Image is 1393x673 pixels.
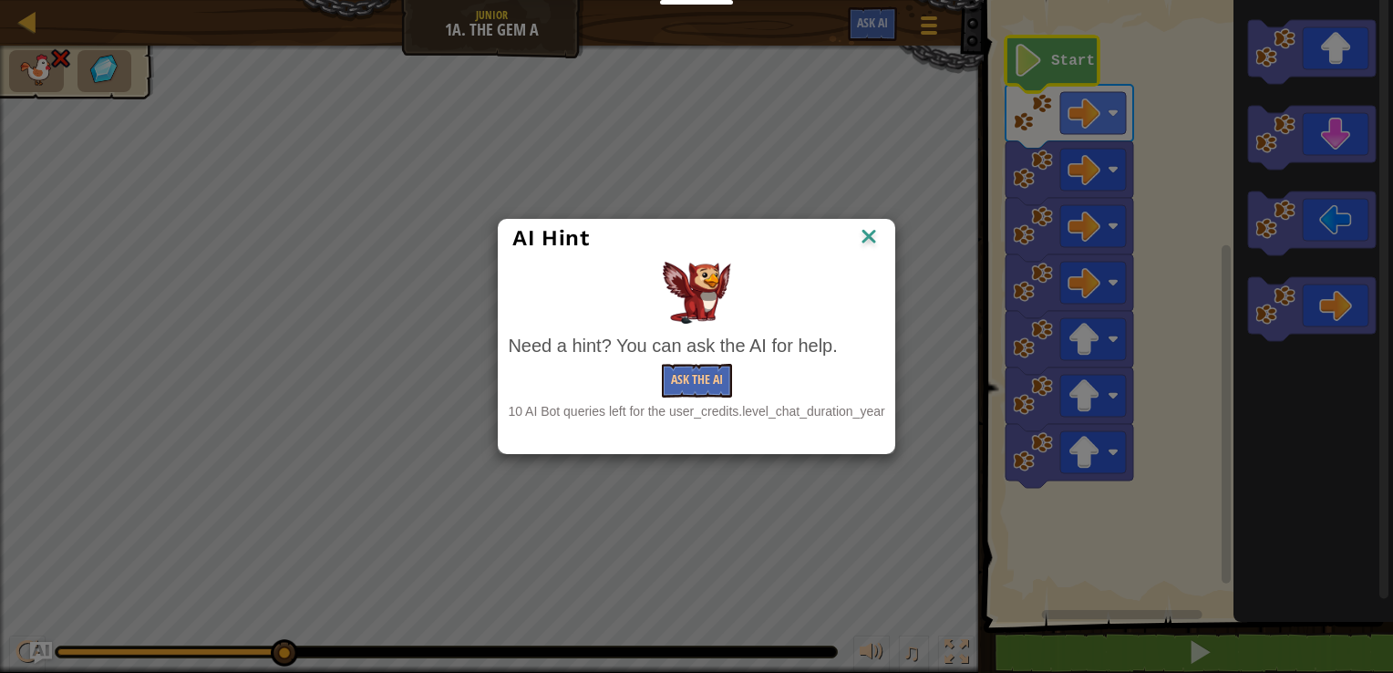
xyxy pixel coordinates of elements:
[857,224,881,252] img: IconClose.svg
[508,333,884,359] div: Need a hint? You can ask the AI for help.
[663,262,731,324] img: AI Hint Animal
[662,364,732,398] button: Ask the AI
[512,225,589,251] span: AI Hint
[508,402,884,420] div: 10 AI Bot queries left for the user_credits.level_chat_duration_year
